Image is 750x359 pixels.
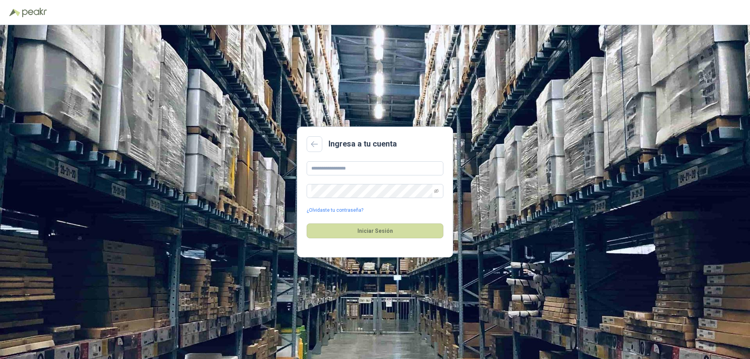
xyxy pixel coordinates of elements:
a: ¿Olvidaste tu contraseña? [307,207,363,214]
span: eye-invisible [434,189,439,193]
h2: Ingresa a tu cuenta [329,138,397,150]
img: Logo [9,9,20,16]
img: Peakr [22,8,47,17]
button: Iniciar Sesión [307,223,443,238]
